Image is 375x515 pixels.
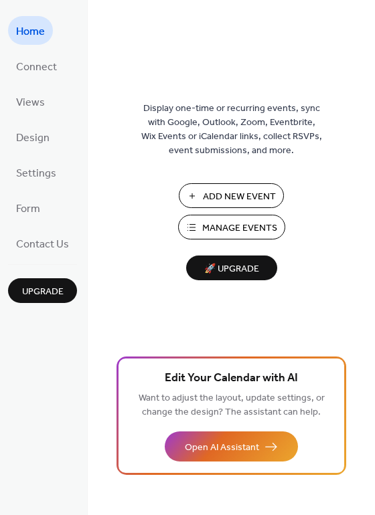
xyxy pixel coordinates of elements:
[141,102,322,158] span: Display one-time or recurring events, sync with Google, Outlook, Zoom, Eventbrite, Wix Events or ...
[16,21,45,42] span: Home
[165,431,298,461] button: Open AI Assistant
[8,51,65,80] a: Connect
[185,441,259,455] span: Open AI Assistant
[139,389,325,421] span: Want to adjust the layout, update settings, or change the design? The assistant can help.
[16,199,40,219] span: Form
[8,122,58,151] a: Design
[16,128,50,148] span: Design
[202,221,277,235] span: Manage Events
[16,92,45,113] span: Views
[8,87,53,116] a: Views
[194,260,269,278] span: 🚀 Upgrade
[178,215,285,239] button: Manage Events
[8,16,53,45] a: Home
[16,163,56,184] span: Settings
[8,278,77,303] button: Upgrade
[179,183,284,208] button: Add New Event
[8,158,64,187] a: Settings
[186,255,277,280] button: 🚀 Upgrade
[8,229,77,257] a: Contact Us
[16,57,57,78] span: Connect
[203,190,276,204] span: Add New Event
[8,193,48,222] a: Form
[22,285,64,299] span: Upgrade
[16,234,69,255] span: Contact Us
[165,369,298,388] span: Edit Your Calendar with AI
